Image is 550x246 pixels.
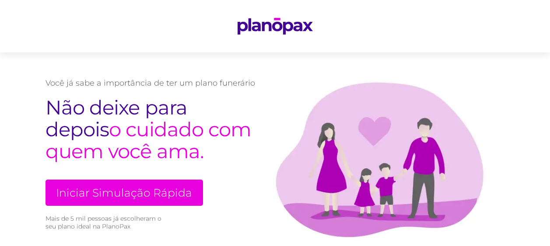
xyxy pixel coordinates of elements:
[46,97,256,162] h2: o cuidado com quem você ama.
[46,78,256,88] p: Você já sabe a importância de ter um plano funerário
[46,180,203,206] a: Iniciar Simulação Rápida
[46,215,166,230] small: Mais de 5 mil pessoas já escolheram o seu plano ideal na PlanoPax
[256,70,505,239] img: family
[46,95,187,141] span: Não deixe para depois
